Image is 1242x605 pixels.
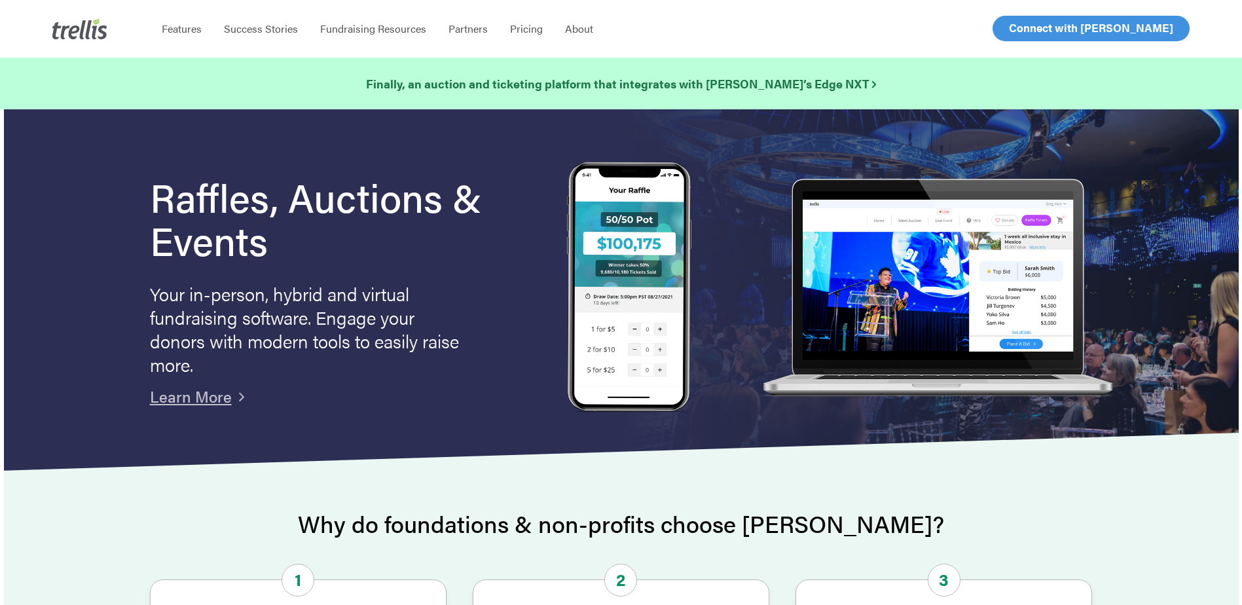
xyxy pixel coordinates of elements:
span: Features [162,21,202,36]
span: About [565,21,593,36]
a: About [554,22,604,35]
span: Success Stories [224,21,298,36]
p: Your in-person, hybrid and virtual fundraising software. Engage your donors with modern tools to ... [150,282,464,376]
a: Connect with [PERSON_NAME] [993,16,1190,41]
span: Partners [448,21,488,36]
span: 2 [604,564,637,596]
img: Trellis Raffles, Auctions and Event Fundraising [567,162,691,415]
strong: Finally, an auction and ticketing platform that integrates with [PERSON_NAME]’s Edge NXT [366,75,876,92]
h2: Why do foundations & non-profits choose [PERSON_NAME]? [150,511,1093,537]
a: Features [151,22,213,35]
a: Finally, an auction and ticketing platform that integrates with [PERSON_NAME]’s Edge NXT [366,75,876,93]
span: Connect with [PERSON_NAME] [1009,20,1173,35]
span: 1 [282,564,314,596]
span: 3 [928,564,960,596]
a: Partners [437,22,499,35]
a: Fundraising Resources [309,22,437,35]
a: Pricing [499,22,554,35]
span: Fundraising Resources [320,21,426,36]
img: rafflelaptop_mac_optim.png [756,179,1118,398]
h1: Raffles, Auctions & Events [150,175,518,261]
span: Pricing [510,21,543,36]
img: Trellis [52,18,107,39]
a: Learn More [150,385,232,407]
a: Success Stories [213,22,309,35]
